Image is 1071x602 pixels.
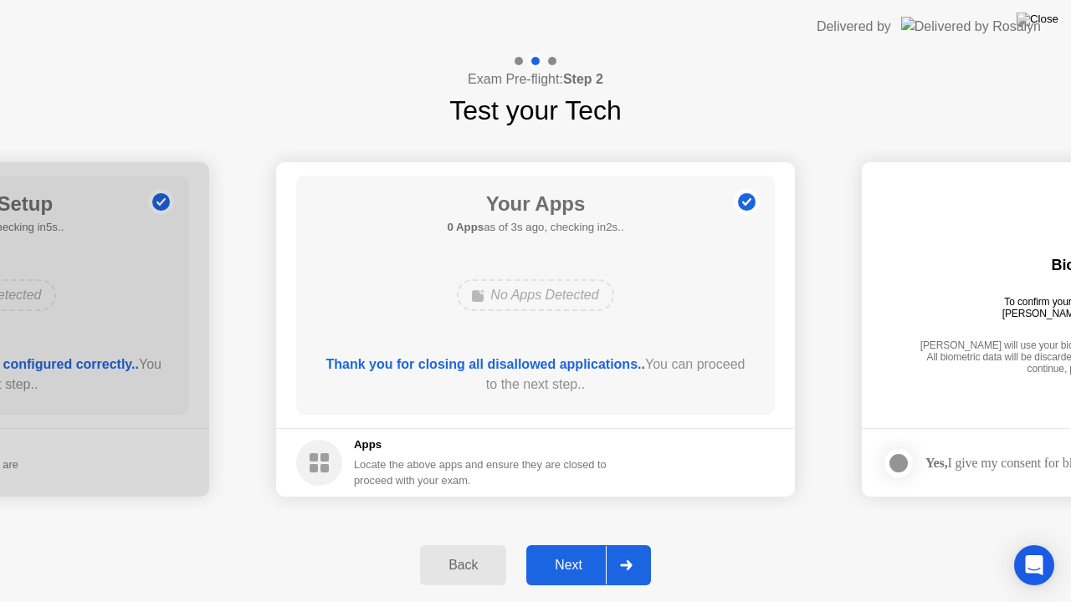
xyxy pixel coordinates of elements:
h1: Your Apps [447,189,623,219]
h4: Exam Pre-flight: [468,69,603,89]
h5: Apps [354,436,607,453]
b: Step 2 [563,72,603,86]
div: Open Intercom Messenger [1014,545,1054,585]
div: No Apps Detected [457,279,613,311]
div: Back [425,558,501,573]
div: Next [531,558,606,573]
img: Delivered by Rosalyn [901,17,1041,36]
div: Delivered by [817,17,891,37]
div: You can proceed to the next step.. [320,355,751,395]
img: Close [1017,13,1058,26]
h5: as of 3s ago, checking in2s.. [447,219,623,236]
b: Thank you for closing all disallowed applications.. [326,357,645,371]
h1: Test your Tech [449,90,622,130]
strong: Yes, [925,456,947,470]
button: Next [526,545,651,585]
div: Locate the above apps and ensure they are closed to proceed with your exam. [354,457,607,488]
b: 0 Apps [447,221,484,233]
button: Back [420,545,506,585]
